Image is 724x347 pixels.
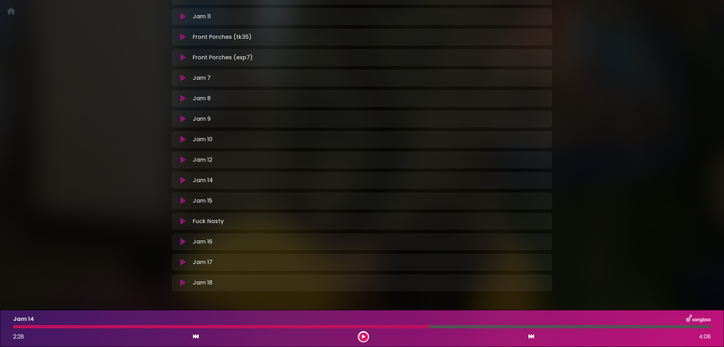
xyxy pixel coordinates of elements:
p: Jam 16 [193,238,212,246]
p: Jam 15 [193,197,212,205]
p: Jam 12 [193,156,212,164]
p: Jam 10 [193,135,212,144]
p: Jam 14 [13,315,34,323]
p: Jam 9 [193,115,211,123]
p: Jam 11 [193,12,211,21]
p: Jam 14 [193,176,213,185]
p: Jam 18 [193,279,212,287]
p: Front Porches (exp7) [193,53,253,62]
p: Jam 8 [193,94,211,103]
img: songbox-logo-white.png [686,315,711,324]
p: Jam 7 [193,74,211,82]
p: Fuck Nasty [193,217,224,226]
p: Jam 17 [193,258,212,267]
p: Front Porches (tk35) [193,33,252,41]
